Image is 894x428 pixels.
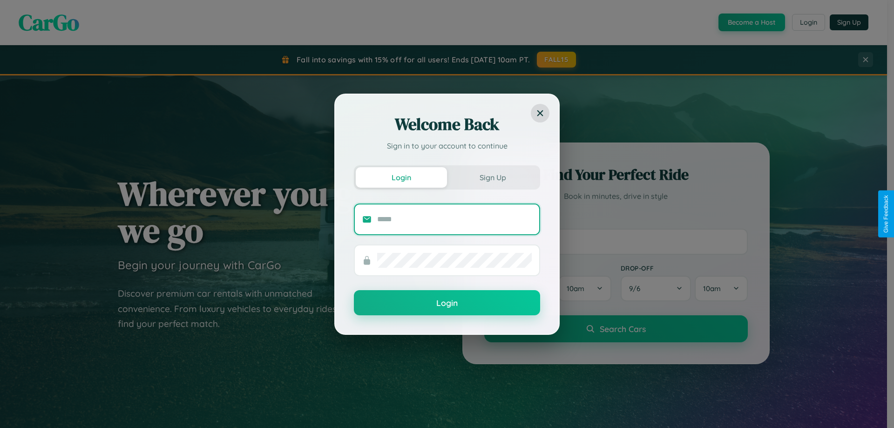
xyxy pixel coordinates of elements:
[354,290,540,315] button: Login
[447,167,538,188] button: Sign Up
[354,140,540,151] p: Sign in to your account to continue
[356,167,447,188] button: Login
[354,113,540,136] h2: Welcome Back
[883,195,889,233] div: Give Feedback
